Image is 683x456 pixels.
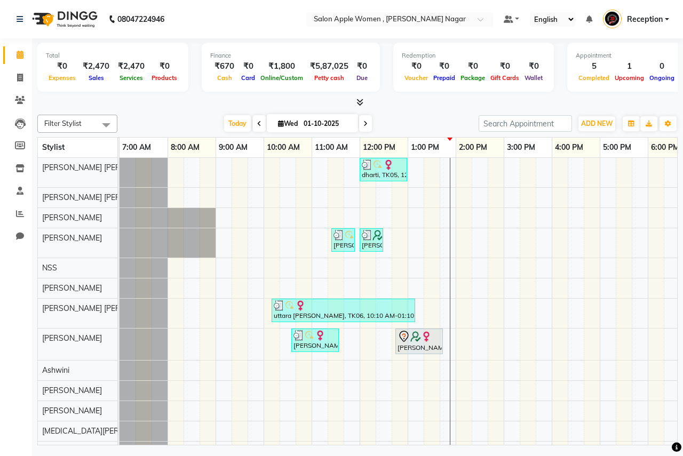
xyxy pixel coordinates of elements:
span: Upcoming [612,74,647,82]
div: ₹0 [522,60,545,73]
span: [PERSON_NAME] [PERSON_NAME] [42,193,164,202]
input: 2025-10-01 [300,116,354,132]
span: [PERSON_NAME] [42,283,102,293]
span: [PERSON_NAME] [42,406,102,415]
div: ₹0 [239,60,258,73]
span: Ashwini [42,365,69,375]
div: dharti, TK05, 12:00 PM-01:00 PM, Hair Styling - Blow dry - [DEMOGRAPHIC_DATA] (₹300) [361,159,406,180]
span: Stylist [42,142,65,152]
div: ₹0 [402,60,431,73]
span: Expenses [46,74,78,82]
span: [MEDICAL_DATA][PERSON_NAME] [42,426,162,436]
span: Services [117,74,146,82]
a: 4:00 PM [552,140,586,155]
span: [PERSON_NAME] [42,233,102,243]
span: Products [149,74,180,82]
a: 3:00 PM [504,140,538,155]
span: Today [224,115,251,132]
div: [PERSON_NAME], TK03, 11:25 AM-11:55 AM, Threading - Eyebrows - [DEMOGRAPHIC_DATA] (₹70),Threading... [332,230,354,250]
span: [PERSON_NAME] [PERSON_NAME] [42,303,164,313]
a: 6:00 PM [648,140,682,155]
div: [PERSON_NAME], TK01, 12:45 PM-01:45 PM, old Facial - Signature Facial Oily Skin ([DEMOGRAPHIC_DATA]) [396,330,442,353]
div: ₹0 [488,60,522,73]
a: 11:00 AM [312,140,351,155]
div: ₹5,87,025 [306,60,353,73]
div: Total [46,51,180,60]
div: 5 [576,60,612,73]
span: Wed [275,119,300,127]
div: ₹2,470 [114,60,149,73]
span: [PERSON_NAME] [42,386,102,395]
span: Completed [576,74,612,82]
span: Card [239,74,258,82]
span: Package [458,74,488,82]
span: Gift Cards [488,74,522,82]
a: 10:00 AM [264,140,303,155]
span: Online/Custom [258,74,306,82]
a: 8:00 AM [168,140,202,155]
span: [PERSON_NAME] [42,213,102,222]
a: 1:00 PM [408,140,442,155]
span: Cash [215,74,235,82]
span: Wallet [522,74,545,82]
img: logo [27,4,100,34]
input: Search Appointment [479,115,572,132]
span: Due [354,74,370,82]
a: 9:00 AM [216,140,250,155]
span: ADD NEW [581,119,613,127]
button: ADD NEW [578,116,615,131]
a: 7:00 AM [120,140,154,155]
span: Voucher [402,74,431,82]
div: [PERSON_NAME], TK04, 12:00 PM-12:30 PM, Threading - Eyebrows - [DEMOGRAPHIC_DATA] (₹70),Threading... [361,230,382,250]
div: ₹670 [210,60,239,73]
div: ₹0 [149,60,180,73]
span: [PERSON_NAME] [42,333,102,343]
span: Prepaid [431,74,458,82]
div: Redemption [402,51,545,60]
div: ₹0 [353,60,371,73]
div: 1 [612,60,647,73]
span: [PERSON_NAME] [PERSON_NAME] [42,163,164,172]
div: ₹0 [458,60,488,73]
div: ₹2,470 [78,60,114,73]
span: NSS [42,263,57,273]
div: Finance [210,51,371,60]
b: 08047224946 [117,4,164,34]
span: Petty cash [312,74,347,82]
a: 12:00 PM [360,140,398,155]
span: Sales [86,74,107,82]
span: Filter Stylist [44,119,82,127]
div: 0 [647,60,677,73]
div: ₹1,800 [258,60,306,73]
a: 5:00 PM [600,140,634,155]
span: Reception [627,14,663,25]
div: ₹0 [431,60,458,73]
div: [PERSON_NAME], TK02, 10:35 AM-11:35 AM, Threading - Eyebrows - [DEMOGRAPHIC_DATA] (₹70),Threading... [292,330,338,350]
a: 2:00 PM [456,140,490,155]
div: uttara [PERSON_NAME], TK06, 10:10 AM-01:10 PM, In House Packages - [DEMOGRAPHIC_DATA] beauty pack... [273,300,414,321]
div: ₹0 [46,60,78,73]
span: Ongoing [647,74,677,82]
img: Reception [603,10,622,28]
